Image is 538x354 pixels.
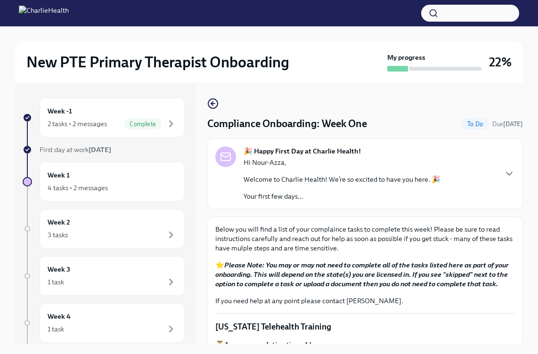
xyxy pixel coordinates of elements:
span: Due [492,121,523,128]
span: First day at work [40,145,111,154]
img: CharlieHealth [19,6,69,21]
div: 2 tasks • 2 messages [48,119,107,129]
a: First day at work[DATE] [23,145,185,154]
h3: 22% [489,54,512,71]
p: Hi Nour-Azza, [244,158,440,167]
a: Week 31 task [23,256,185,296]
a: Week -12 tasks • 2 messagesComplete [23,98,185,137]
h6: Week 3 [48,264,70,274]
span: Complete [124,121,162,128]
h2: New PTE Primary Therapist Onboarding [26,53,289,72]
span: To Do [462,121,489,128]
h6: Week 1 [48,170,70,180]
strong: [DATE] [503,121,523,128]
span: October 11th, 2025 10:00 [492,120,523,129]
h6: Week 4 [48,311,71,322]
a: Week 23 tasks [23,209,185,249]
strong: 🎉 Happy First Day at Charlie Health! [244,146,361,156]
p: ⏳ [215,340,515,349]
a: Week 41 task [23,303,185,343]
h6: Week -1 [48,106,72,116]
p: [US_STATE] Telehealth Training [215,321,515,332]
strong: Please Note: You may or may not need to complete all of the tasks listed here as part of your onb... [215,261,509,288]
strong: My progress [387,53,425,62]
a: Week 14 tasks • 2 messages [23,162,185,201]
h6: Week 2 [48,217,70,227]
p: Welcome to Charlie Health! We’re so excited to have you here. 🎉 [244,175,440,184]
div: 3 tasks [48,230,68,240]
h4: Compliance Onboarding: Week One [207,117,367,131]
p: If you need help at any point please contact [PERSON_NAME]. [215,296,515,306]
div: 4 tasks • 2 messages [48,183,108,193]
p: Below you will find a list of your complaince tasks to complete this week! Please be sure to read... [215,225,515,253]
p: Your first few days... [244,192,440,201]
div: 1 task [48,324,64,334]
strong: [DATE] [89,145,111,154]
strong: Approx. completion time: 1 hour [224,340,324,349]
p: ⭐ [215,260,515,289]
div: 1 task [48,277,64,287]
